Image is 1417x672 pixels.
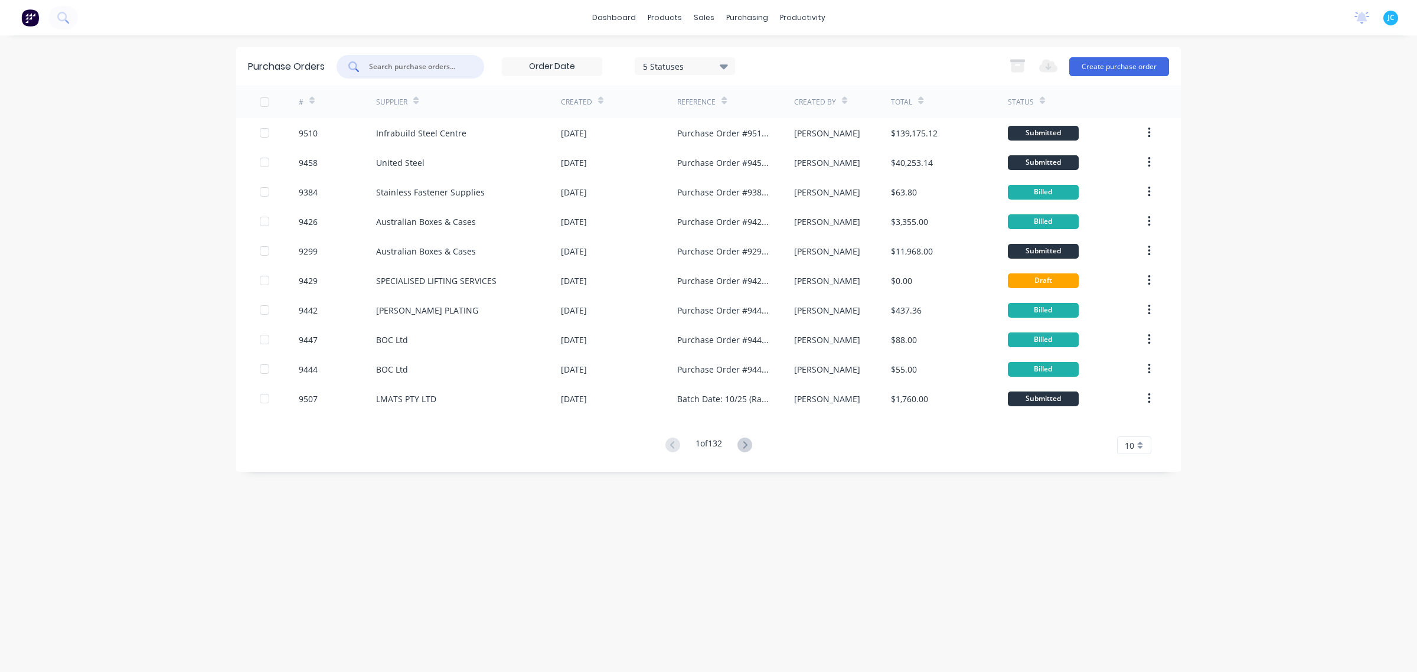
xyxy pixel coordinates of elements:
div: 9429 [299,275,318,287]
div: $1,760.00 [891,393,928,405]
div: products [642,9,688,27]
button: Create purchase order [1069,57,1169,76]
div: [DATE] [561,156,587,169]
div: $139,175.12 [891,127,938,139]
div: [PERSON_NAME] [794,245,860,257]
div: 1 of 132 [696,437,722,454]
div: Infrabuild Steel Centre [376,127,466,139]
div: Purchase Order #9429 - SPECIALISED LIFTING SERVICES [677,275,770,287]
div: [PERSON_NAME] [794,156,860,169]
div: Billed [1008,185,1079,200]
div: [DATE] [561,363,587,376]
div: [PERSON_NAME] [794,393,860,405]
div: 9442 [299,304,318,317]
div: LMATS PTY LTD [376,393,436,405]
div: Purchase Order #9384 - Stainless Fastener Supplies Credit being raised for 470x M8x16mm Torx Screws [677,186,770,198]
div: Supplier [376,97,407,107]
div: 9426 [299,216,318,228]
div: Billed [1008,214,1079,229]
div: [DATE] [561,245,587,257]
div: SPECIALISED LIFTING SERVICES [376,275,497,287]
div: BOC Ltd [376,363,408,376]
div: 9458 [299,156,318,169]
div: $55.00 [891,363,917,376]
div: 9299 [299,245,318,257]
div: productivity [774,9,831,27]
div: [DATE] [561,334,587,346]
div: [PERSON_NAME] [794,275,860,287]
div: Created By [794,97,836,107]
div: [DATE] [561,127,587,139]
img: Factory [21,9,39,27]
div: Total [891,97,912,107]
div: Purchase Orders [248,60,325,74]
div: Submitted [1008,244,1079,259]
div: 9507 [299,393,318,405]
div: [PERSON_NAME] [794,304,860,317]
div: $40,253.14 [891,156,933,169]
div: Purchase Order #9444 - BOC Ltd [677,363,770,376]
div: [PERSON_NAME] [794,186,860,198]
input: Order Date [502,58,602,76]
div: Submitted [1008,392,1079,406]
div: sales [688,9,720,27]
div: $88.00 [891,334,917,346]
div: 9384 [299,186,318,198]
div: Created [561,97,592,107]
div: Purchase Order #9458 - United Steel [677,156,770,169]
div: BOC Ltd [376,334,408,346]
div: Draft [1008,273,1079,288]
div: [PERSON_NAME] PLATING [376,304,478,317]
span: JC [1387,12,1395,23]
div: Purchase Order #9510 - Infrabuild Steel Centre [677,127,770,139]
div: $11,968.00 [891,245,933,257]
div: Billed [1008,362,1079,377]
div: Submitted [1008,126,1079,141]
div: Stainless Fastener Supplies [376,186,485,198]
div: $63.80 [891,186,917,198]
div: # [299,97,303,107]
div: Purchase Order #9447 - BOC Ltd [677,334,770,346]
div: [DATE] [561,304,587,317]
a: dashboard [586,9,642,27]
div: Reference [677,97,716,107]
div: 9447 [299,334,318,346]
span: 10 [1125,439,1134,452]
div: [PERSON_NAME] [794,334,860,346]
div: Purchase Order #9442 - [PERSON_NAME] PLATING [677,304,770,317]
div: Purchase Order #9299 - Australian Boxes & Cases [677,245,770,257]
div: [DATE] [561,186,587,198]
div: 9444 [299,363,318,376]
div: purchasing [720,9,774,27]
div: United Steel [376,156,425,169]
div: 5 Statuses [643,60,727,72]
div: 9510 [299,127,318,139]
div: Australian Boxes & Cases [376,245,476,257]
div: Billed [1008,332,1079,347]
div: $3,355.00 [891,216,928,228]
div: $0.00 [891,275,912,287]
div: [PERSON_NAME] [794,216,860,228]
input: Search purchase orders... [368,61,466,73]
div: $437.36 [891,304,922,317]
div: [DATE] [561,216,587,228]
div: [PERSON_NAME] [794,127,860,139]
div: Australian Boxes & Cases [376,216,476,228]
div: Purchase Order #9426 - Australian Boxes & Cases [677,216,770,228]
div: [DATE] [561,393,587,405]
div: [PERSON_NAME] [794,363,860,376]
div: [DATE] [561,275,587,287]
div: Status [1008,97,1034,107]
div: Billed [1008,303,1079,318]
div: Batch Date: 10/25 (Rail) Xero PO # PO-1459 [677,393,770,405]
div: Submitted [1008,155,1079,170]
